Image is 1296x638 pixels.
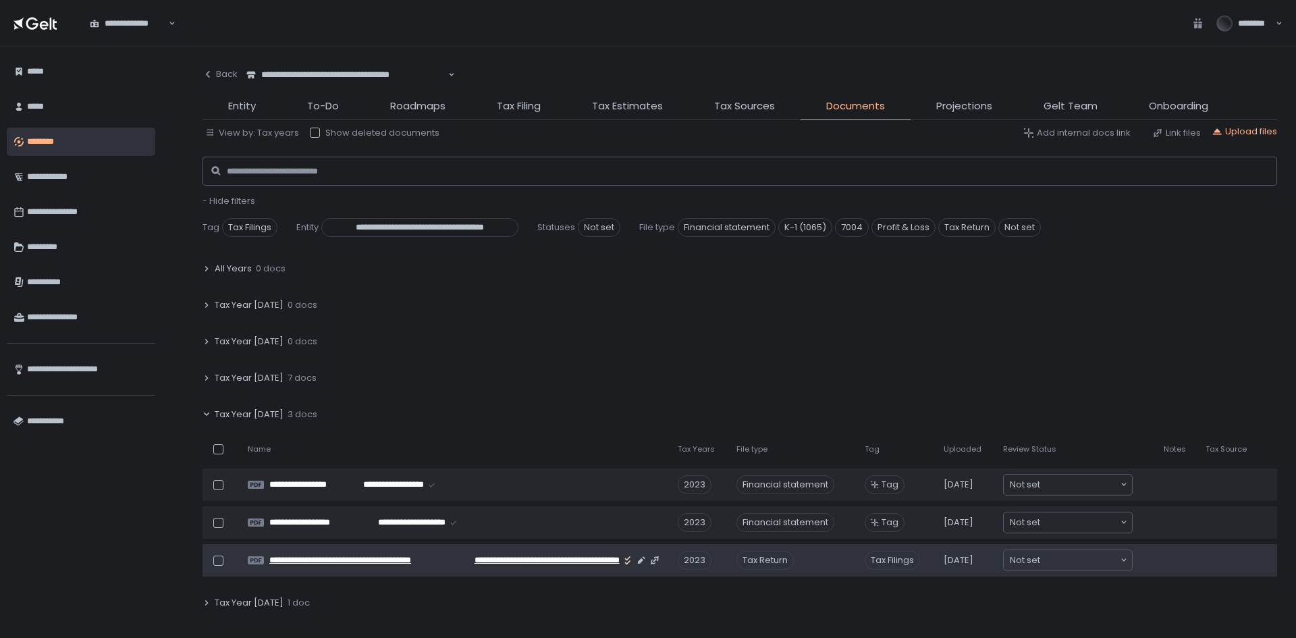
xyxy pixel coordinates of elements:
[215,597,283,609] span: Tax Year [DATE]
[238,61,455,89] div: Search for option
[205,127,299,139] button: View by: Tax years
[678,513,711,532] div: 2023
[81,9,175,38] div: Search for option
[938,218,996,237] span: Tax Return
[1004,475,1132,495] div: Search for option
[714,99,775,114] span: Tax Sources
[678,218,776,237] span: Financial statement
[736,475,834,494] div: Financial statement
[215,299,283,311] span: Tax Year [DATE]
[736,513,834,532] div: Financial statement
[248,444,271,454] span: Name
[1010,516,1040,529] span: Not set
[736,551,794,570] div: Tax Return
[882,479,898,491] span: Tag
[736,444,767,454] span: File type
[1004,512,1132,533] div: Search for option
[222,218,277,237] span: Tax Filings
[288,372,317,384] span: 7 docs
[1149,99,1208,114] span: Onboarding
[936,99,992,114] span: Projections
[835,218,869,237] span: 7004
[578,218,620,237] span: Not set
[1004,550,1132,570] div: Search for option
[446,68,447,82] input: Search for option
[944,516,973,529] span: [DATE]
[882,516,898,529] span: Tag
[944,444,981,454] span: Uploaded
[1040,554,1119,567] input: Search for option
[288,299,317,311] span: 0 docs
[215,336,283,348] span: Tax Year [DATE]
[256,263,286,275] span: 0 docs
[778,218,832,237] span: K-1 (1065)
[1040,516,1119,529] input: Search for option
[1040,478,1119,491] input: Search for option
[1003,444,1056,454] span: Review Status
[228,99,256,114] span: Entity
[202,195,255,207] button: - Hide filters
[202,194,255,207] span: - Hide filters
[944,479,973,491] span: [DATE]
[288,408,317,421] span: 3 docs
[865,551,920,570] span: Tax Filings
[202,61,238,88] button: Back
[998,218,1041,237] span: Not set
[288,597,310,609] span: 1 doc
[944,554,973,566] span: [DATE]
[390,99,446,114] span: Roadmaps
[678,475,711,494] div: 2023
[1044,99,1098,114] span: Gelt Team
[1164,444,1186,454] span: Notes
[592,99,663,114] span: Tax Estimates
[202,221,219,234] span: Tag
[826,99,885,114] span: Documents
[497,99,541,114] span: Tax Filing
[215,263,252,275] span: All Years
[865,444,880,454] span: Tag
[1206,444,1247,454] span: Tax Source
[1010,478,1040,491] span: Not set
[537,221,575,234] span: Statuses
[639,221,675,234] span: File type
[678,444,715,454] span: Tax Years
[296,221,319,234] span: Entity
[1152,127,1201,139] button: Link files
[1010,554,1040,567] span: Not set
[871,218,936,237] span: Profit & Loss
[307,99,339,114] span: To-Do
[678,551,711,570] div: 2023
[1023,127,1131,139] button: Add internal docs link
[1212,126,1277,138] button: Upload files
[215,408,283,421] span: Tax Year [DATE]
[215,372,283,384] span: Tax Year [DATE]
[288,336,317,348] span: 0 docs
[202,68,238,80] div: Back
